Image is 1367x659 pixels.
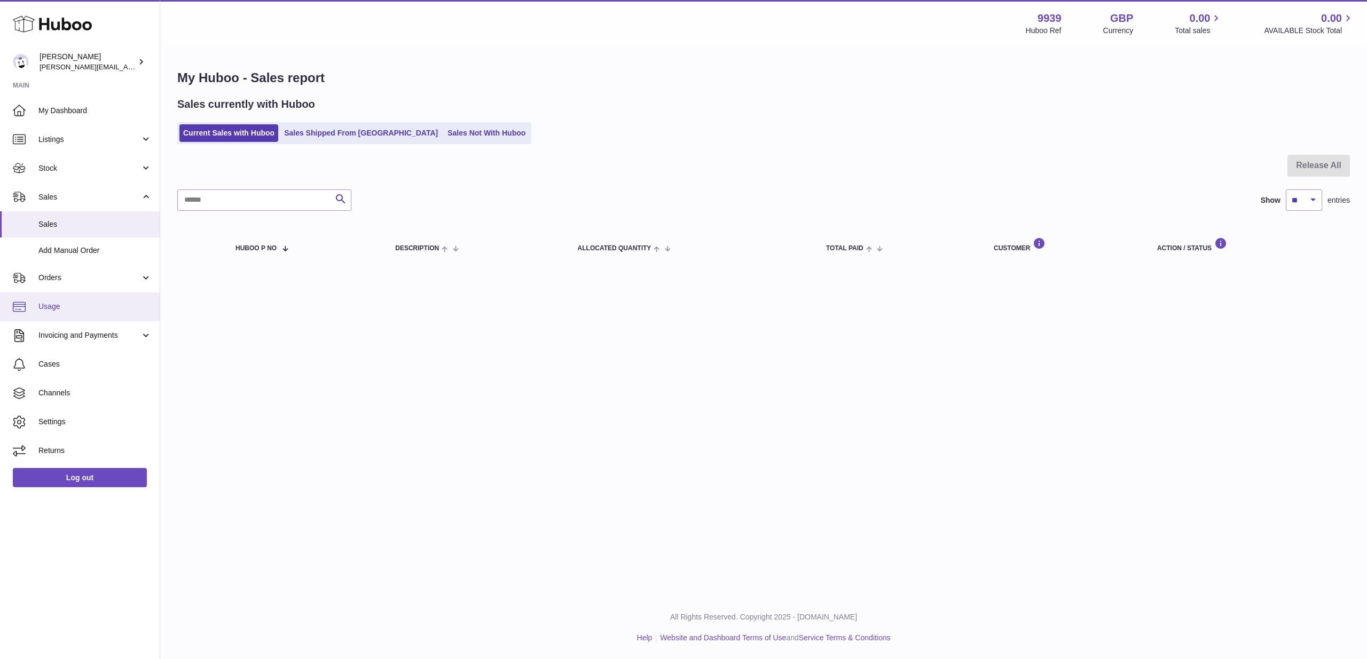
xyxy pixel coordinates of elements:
[177,97,315,112] h2: Sales currently with Huboo
[1264,26,1354,36] span: AVAILABLE Stock Total
[994,237,1136,252] div: Customer
[38,192,140,202] span: Sales
[1026,26,1062,36] div: Huboo Ref
[1264,11,1354,36] a: 0.00 AVAILABLE Stock Total
[1110,11,1133,26] strong: GBP
[38,134,140,145] span: Listings
[1175,26,1222,36] span: Total sales
[13,468,147,487] a: Log out
[395,245,439,252] span: Description
[280,124,442,142] a: Sales Shipped From [GEOGRAPHIC_DATA]
[1103,26,1134,36] div: Currency
[1321,11,1342,26] span: 0.00
[1190,11,1211,26] span: 0.00
[40,52,136,72] div: [PERSON_NAME]
[799,633,891,642] a: Service Terms & Conditions
[578,245,651,252] span: ALLOCATED Quantity
[1261,195,1280,205] label: Show
[826,245,863,252] span: Total paid
[38,273,140,283] span: Orders
[38,301,152,312] span: Usage
[1327,195,1350,205] span: entries
[40,62,214,71] span: [PERSON_NAME][EMAIL_ADDRESS][DOMAIN_NAME]
[177,69,1350,86] h1: My Huboo - Sales report
[1175,11,1222,36] a: 0.00 Total sales
[38,446,152,456] span: Returns
[179,124,278,142] a: Current Sales with Huboo
[38,245,152,256] span: Add Manual Order
[13,54,29,70] img: tommyhardy@hotmail.com
[169,612,1358,622] p: All Rights Reserved. Copyright 2025 - [DOMAIN_NAME]
[38,417,152,427] span: Settings
[444,124,529,142] a: Sales Not With Huboo
[235,245,277,252] span: Huboo P no
[38,163,140,173] span: Stock
[1157,237,1339,252] div: Action / Status
[38,219,152,229] span: Sales
[38,330,140,340] span: Invoicing and Payments
[1038,11,1062,26] strong: 9939
[660,633,786,642] a: Website and Dashboard Terms of Use
[38,388,152,398] span: Channels
[38,106,152,116] span: My Dashboard
[637,633,653,642] a: Help
[38,359,152,369] span: Cases
[656,633,890,643] li: and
